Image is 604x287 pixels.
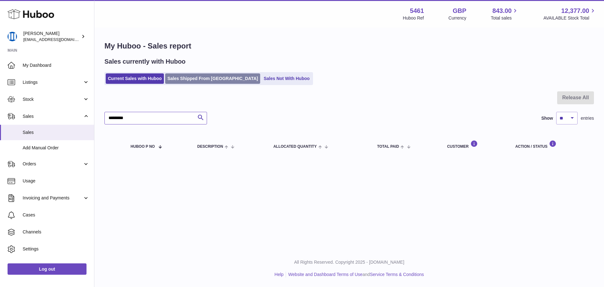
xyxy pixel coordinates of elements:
[261,73,312,84] a: Sales Not With Huboo
[410,7,424,15] strong: 5461
[288,272,362,277] a: Website and Dashboard Terms of Use
[23,96,83,102] span: Stock
[273,145,317,149] span: ALLOCATED Quantity
[23,178,89,184] span: Usage
[23,195,83,201] span: Invoicing and Payments
[543,15,596,21] span: AVAILABLE Stock Total
[447,140,503,149] div: Customer
[23,246,89,252] span: Settings
[449,15,467,21] div: Currency
[370,272,424,277] a: Service Terms & Conditions
[581,115,594,121] span: entries
[23,161,83,167] span: Orders
[8,32,17,41] img: oksana@monimoto.com
[104,57,186,66] h2: Sales currently with Huboo
[453,7,466,15] strong: GBP
[106,73,164,84] a: Current Sales with Huboo
[23,79,83,85] span: Listings
[99,259,599,265] p: All Rights Reserved. Copyright 2025 - [DOMAIN_NAME]
[23,37,92,42] span: [EMAIL_ADDRESS][DOMAIN_NAME]
[491,15,519,21] span: Total sales
[543,7,596,21] a: 12,377.00 AVAILABLE Stock Total
[492,7,512,15] span: 843.00
[165,73,260,84] a: Sales Shipped From [GEOGRAPHIC_DATA]
[275,272,284,277] a: Help
[23,212,89,218] span: Cases
[515,140,588,149] div: Action / Status
[131,145,155,149] span: Huboo P no
[403,15,424,21] div: Huboo Ref
[286,272,424,278] li: and
[491,7,519,21] a: 843.00 Total sales
[8,263,87,275] a: Log out
[23,229,89,235] span: Channels
[23,113,83,119] span: Sales
[541,115,553,121] label: Show
[197,145,223,149] span: Description
[377,145,399,149] span: Total paid
[561,7,589,15] span: 12,377.00
[23,129,89,135] span: Sales
[23,62,89,68] span: My Dashboard
[23,145,89,151] span: Add Manual Order
[23,31,80,43] div: [PERSON_NAME]
[104,41,594,51] h1: My Huboo - Sales report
